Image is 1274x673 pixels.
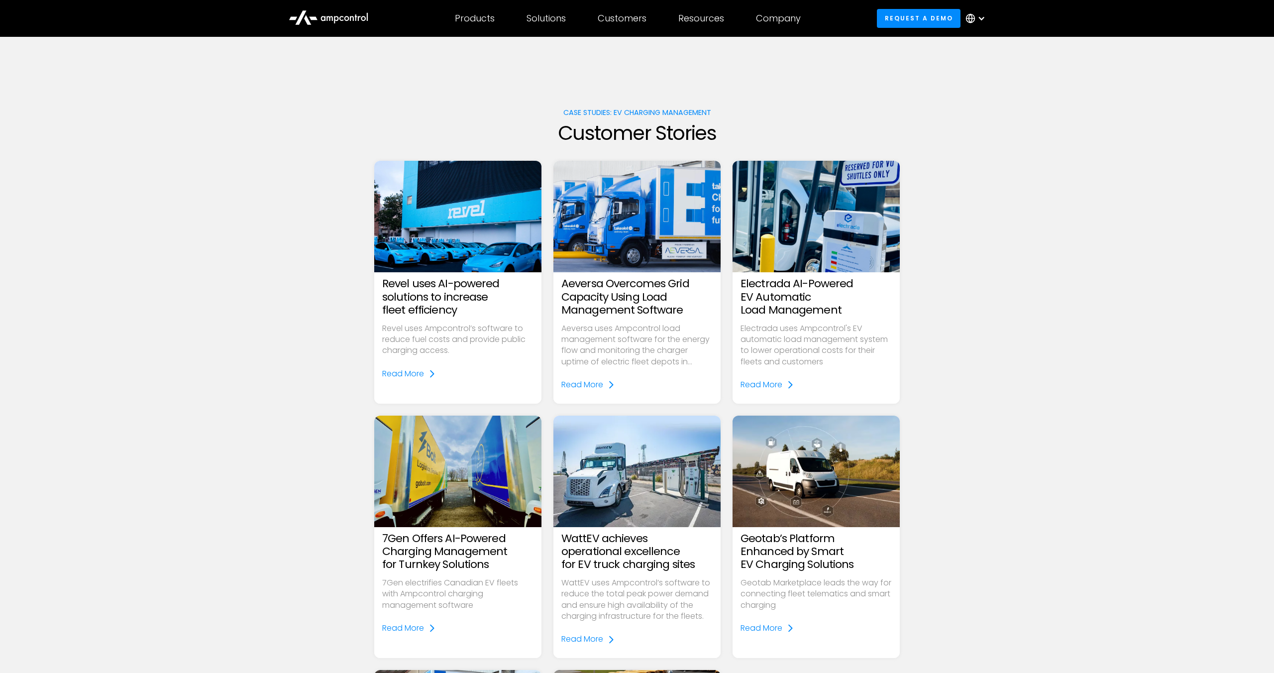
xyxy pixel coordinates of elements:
p: Geotab Marketplace leads the way for connecting fleet telematics and smart charging [741,577,892,611]
div: Read More [382,623,424,634]
div: Company [756,13,801,24]
p: Revel uses Ampcontrol’s software to reduce fuel costs and provide public charging access. [382,323,533,356]
div: Resources [678,13,724,24]
div: Products [455,13,495,24]
div: Customers [598,13,646,24]
h3: Revel uses AI-powered solutions to increase fleet efficiency [382,277,533,317]
h2: Customer Stories [374,121,900,145]
h3: 7Gen Offers AI-Powered Charging Management for Turnkey Solutions [382,532,533,571]
h3: Aeversa Overcomes Grid Capacity Using Load Management Software [561,277,713,317]
h3: Electrada AI-Powered EV Automatic Load Management [741,277,892,317]
div: Read More [561,634,603,645]
div: Solutions [527,13,566,24]
a: Read More [561,634,615,645]
h3: Geotab’s Platform Enhanced by Smart EV Charging Solutions [741,532,892,571]
a: Read More [382,623,436,634]
div: Read More [561,379,603,390]
a: Read More [382,368,436,379]
p: WattEV uses Ampcontrol’s software to reduce the total peak power demand and ensure high availabil... [561,577,713,622]
div: Read More [741,379,782,390]
p: Electrada uses Ampcontrol's EV automatic load management system to lower operational costs for th... [741,323,892,368]
a: Request a demo [877,9,960,27]
a: Read More [561,379,615,390]
h3: WattEV achieves operational excellence for EV truck charging sites [561,532,713,571]
a: Read More [741,623,794,634]
div: Read More [741,623,782,634]
p: Aeversa uses Ampcontrol load management software for the energy flow and monitoring the charger u... [561,323,713,368]
div: Read More [382,368,424,379]
p: 7Gen electrifies Canadian EV fleets with Ampcontrol charging management software [382,577,533,611]
a: Read More [741,379,794,390]
h1: Case Studies: EV charging management [374,109,900,117]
